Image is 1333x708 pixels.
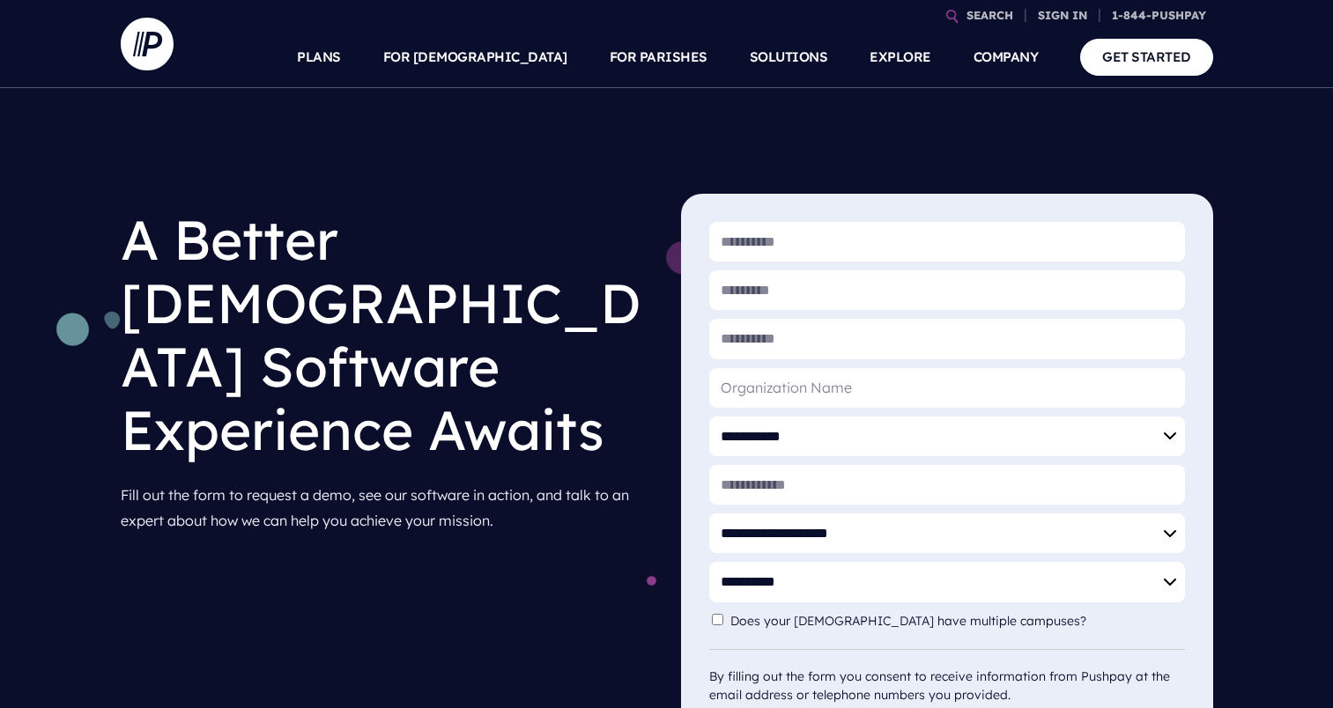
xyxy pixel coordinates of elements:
[750,26,828,88] a: SOLUTIONS
[709,649,1185,704] div: By filling out the form you consent to receive information from Pushpay at the email address or t...
[121,476,653,541] p: Fill out the form to request a demo, see our software in action, and talk to an expert about how ...
[383,26,567,88] a: FOR [DEMOGRAPHIC_DATA]
[121,194,653,476] h1: A Better [DEMOGRAPHIC_DATA] Software Experience Awaits
[297,26,341,88] a: PLANS
[610,26,707,88] a: FOR PARISHES
[1080,39,1213,75] a: GET STARTED
[870,26,931,88] a: EXPLORE
[974,26,1039,88] a: COMPANY
[730,614,1095,629] label: Does your [DEMOGRAPHIC_DATA] have multiple campuses?
[709,368,1185,408] input: Organization Name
